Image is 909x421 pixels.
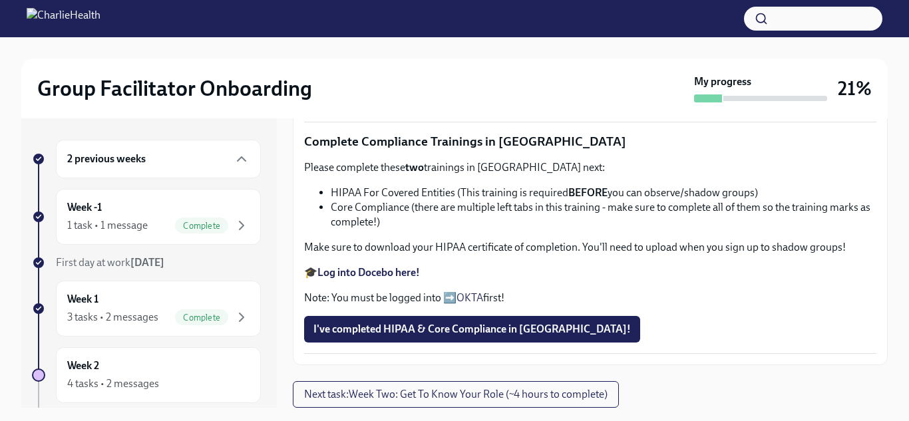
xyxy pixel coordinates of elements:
[694,74,751,89] strong: My progress
[32,347,261,403] a: Week 24 tasks • 2 messages
[331,200,876,229] li: Core Compliance (there are multiple left tabs in this training - make sure to complete all of the...
[304,388,608,401] span: Next task : Week Two: Get To Know Your Role (~4 hours to complete)
[304,133,876,150] p: Complete Compliance Trainings in [GEOGRAPHIC_DATA]
[67,200,102,215] h6: Week -1
[67,310,158,325] div: 3 tasks • 2 messages
[293,381,619,408] button: Next task:Week Two: Get To Know Your Role (~4 hours to complete)
[405,161,424,174] strong: two
[37,75,312,102] h2: Group Facilitator Onboarding
[304,316,640,343] button: I've completed HIPAA & Core Compliance in [GEOGRAPHIC_DATA]!
[67,292,98,307] h6: Week 1
[568,186,608,199] strong: BEFORE
[32,189,261,245] a: Week -11 task • 1 messageComplete
[67,152,146,166] h6: 2 previous weeks
[67,358,99,373] h6: Week 2
[331,186,876,200] li: HIPAA For Covered Entities (This training is required you can observe/shadow groups)
[67,218,148,233] div: 1 task • 1 message
[304,291,876,305] p: Note: You must be logged into ➡️ first!
[313,323,631,336] span: I've completed HIPAA & Core Compliance in [GEOGRAPHIC_DATA]!
[32,281,261,337] a: Week 13 tasks • 2 messagesComplete
[317,266,420,279] a: Log into Docebo here!
[130,256,164,269] strong: [DATE]
[56,140,261,178] div: 2 previous weeks
[456,291,483,304] a: OKTA
[175,221,228,231] span: Complete
[32,255,261,270] a: First day at work[DATE]
[175,313,228,323] span: Complete
[56,256,164,269] span: First day at work
[304,160,876,175] p: Please complete these trainings in [GEOGRAPHIC_DATA] next:
[67,376,159,391] div: 4 tasks • 2 messages
[27,8,100,29] img: CharlieHealth
[304,240,876,255] p: Make sure to download your HIPAA certificate of completion. You'll need to upload when you sign u...
[304,265,876,280] p: 🎓
[838,76,872,100] h3: 21%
